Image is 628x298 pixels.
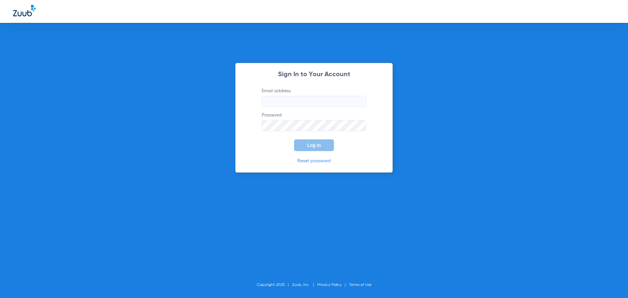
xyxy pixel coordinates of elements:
label: Password [262,112,366,131]
input: Email address [262,96,366,107]
label: Email address [262,88,366,107]
span: Log In [307,143,321,148]
a: Privacy Policy [317,283,341,287]
img: Zuub Logo [13,5,36,16]
input: Password [262,120,366,131]
h2: Sign In to Your Account [252,71,376,78]
button: Log In [294,139,334,151]
a: Terms of Use [349,283,372,287]
li: Zuub, Inc. [292,282,317,288]
a: Reset password [297,159,331,163]
li: Copyright 2025 [257,282,292,288]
